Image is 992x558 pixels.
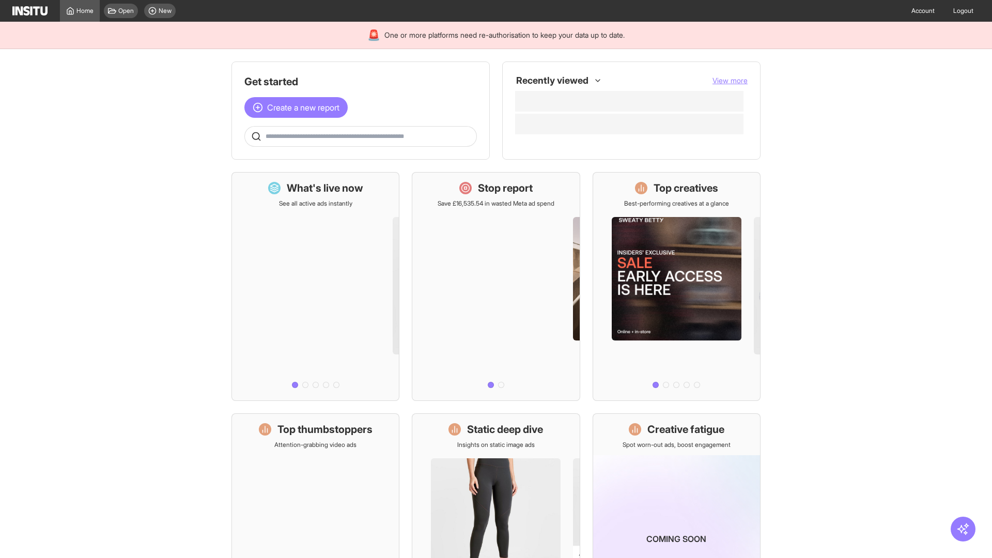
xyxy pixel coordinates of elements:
button: Create a new report [244,97,348,118]
span: One or more platforms need re-authorisation to keep your data up to date. [384,30,625,40]
img: Logo [12,6,48,16]
p: Save £16,535.54 in wasted Meta ad spend [438,199,554,208]
span: Create a new report [267,101,339,114]
div: 🚨 [367,28,380,42]
button: View more [712,75,748,86]
p: Best-performing creatives at a glance [624,199,729,208]
p: Insights on static image ads [457,441,535,449]
span: New [159,7,172,15]
span: View more [712,76,748,85]
a: What's live nowSee all active ads instantly [231,172,399,401]
h1: What's live now [287,181,363,195]
span: Home [76,7,94,15]
p: See all active ads instantly [279,199,352,208]
h1: Top thumbstoppers [277,422,373,437]
h1: Get started [244,74,477,89]
p: Attention-grabbing video ads [274,441,357,449]
h1: Static deep dive [467,422,543,437]
span: Open [118,7,134,15]
h1: Stop report [478,181,533,195]
h1: Top creatives [654,181,718,195]
a: Top creativesBest-performing creatives at a glance [593,172,761,401]
a: Stop reportSave £16,535.54 in wasted Meta ad spend [412,172,580,401]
